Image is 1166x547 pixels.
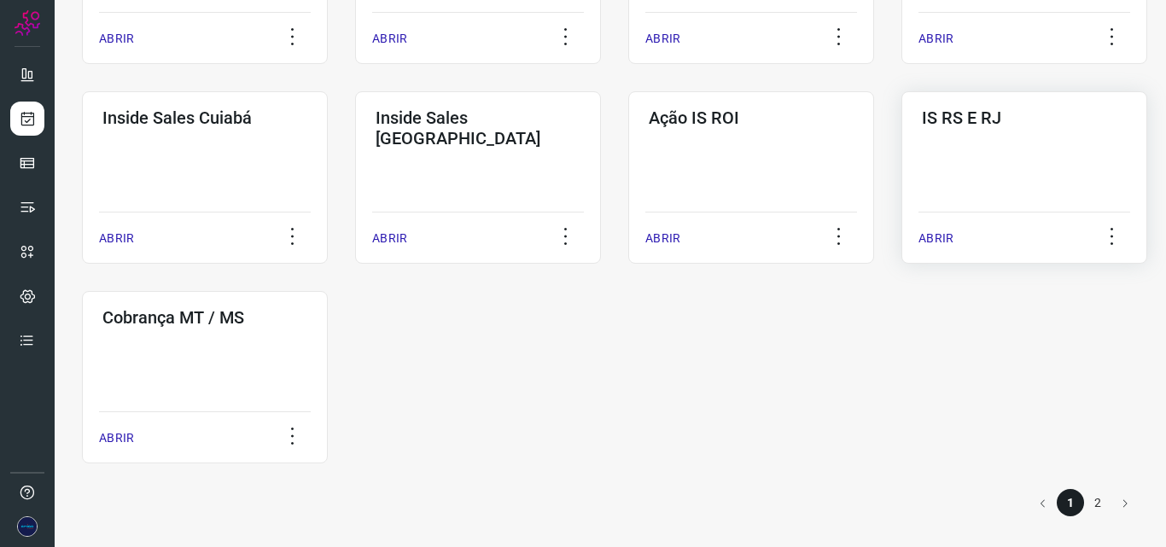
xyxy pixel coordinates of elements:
p: ABRIR [99,230,134,247]
h3: Inside Sales Cuiabá [102,108,307,128]
h3: Inside Sales [GEOGRAPHIC_DATA] [376,108,580,148]
h3: Cobrança MT / MS [102,307,307,328]
li: page 1 [1057,489,1084,516]
h3: Ação IS ROI [649,108,854,128]
p: ABRIR [645,30,680,48]
li: page 2 [1084,489,1111,516]
p: ABRIR [372,30,407,48]
p: ABRIR [99,429,134,447]
p: ABRIR [99,30,134,48]
p: ABRIR [645,230,680,247]
img: ec3b18c95a01f9524ecc1107e33c14f6.png [17,516,38,537]
button: Go to next page [1111,489,1139,516]
p: ABRIR [918,230,953,247]
img: Logo [15,10,40,36]
p: ABRIR [372,230,407,247]
h3: IS RS E RJ [922,108,1127,128]
button: Go to previous page [1029,489,1057,516]
p: ABRIR [918,30,953,48]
